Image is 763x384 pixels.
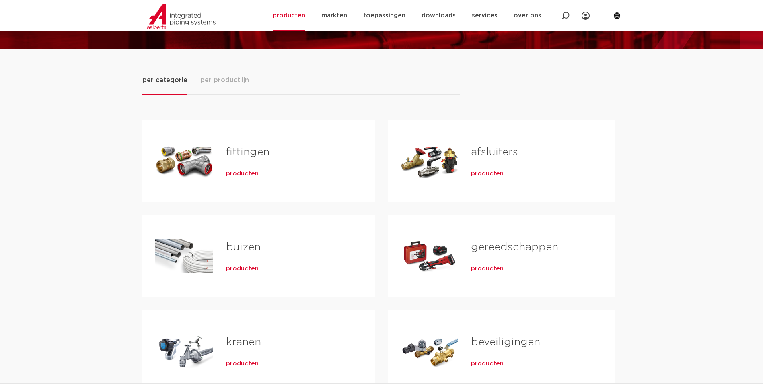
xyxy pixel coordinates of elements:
a: producten [226,360,259,368]
a: afsluiters [471,147,518,157]
a: producten [226,170,259,178]
a: fittingen [226,147,269,157]
a: kranen [226,337,261,347]
a: beveiligingen [471,337,540,347]
a: gereedschappen [471,242,558,252]
span: per categorie [142,75,187,85]
a: producten [471,265,504,273]
a: producten [471,360,504,368]
a: producten [226,265,259,273]
a: buizen [226,242,261,252]
a: producten [471,170,504,178]
span: per productlijn [200,75,249,85]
